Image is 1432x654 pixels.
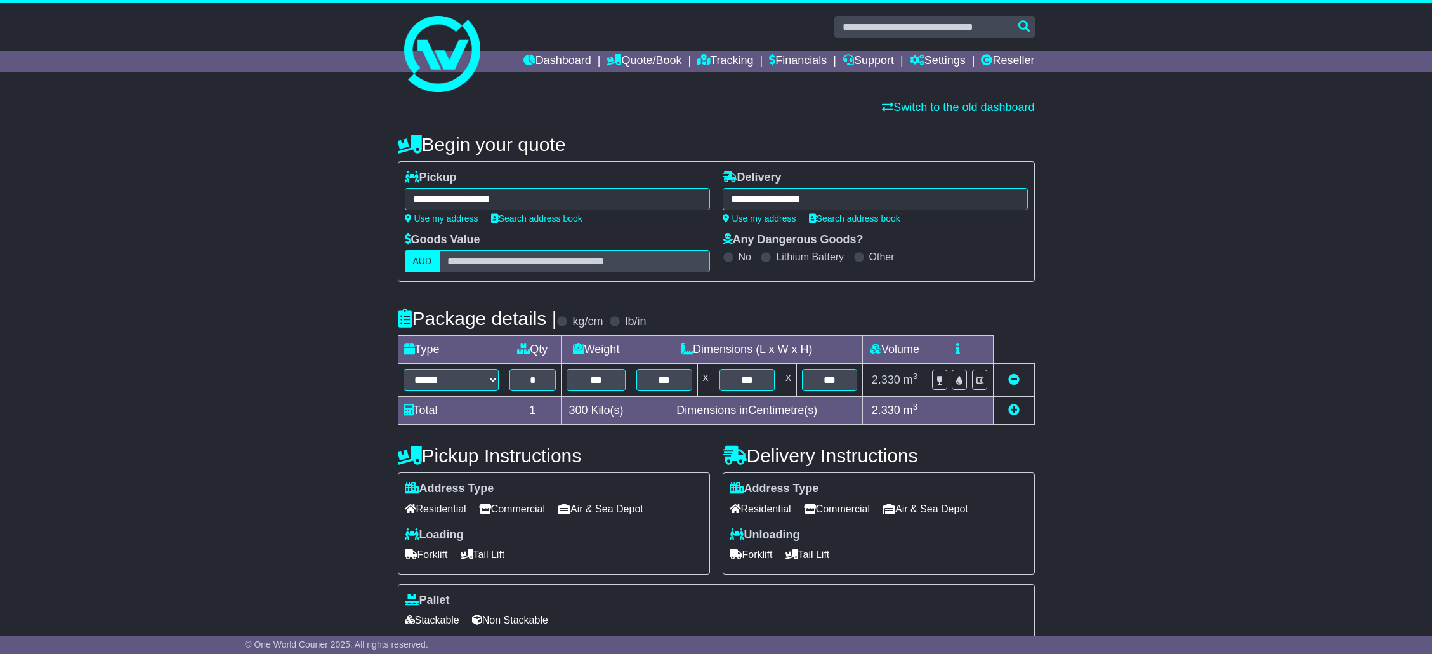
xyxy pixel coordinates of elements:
td: 1 [504,397,562,425]
span: © One World Courier 2025. All rights reserved. [245,639,428,650]
a: Remove this item [1008,373,1020,386]
span: Tail Lift [461,545,505,564]
span: Commercial [479,499,545,519]
label: Lithium Battery [776,251,844,263]
td: x [697,364,714,397]
a: Search address book [491,213,582,224]
label: Other [869,251,895,263]
label: Delivery [723,171,782,185]
td: Volume [863,336,926,364]
sup: 3 [913,371,918,381]
a: Dashboard [523,51,591,72]
a: Use my address [405,213,478,224]
span: Forklift [730,545,773,564]
label: No [739,251,751,263]
span: Non Stackable [472,610,548,630]
span: 2.330 [872,404,900,417]
label: Loading [405,528,464,542]
td: Dimensions in Centimetre(s) [631,397,863,425]
td: Weight [562,336,631,364]
span: Commercial [804,499,870,519]
label: Any Dangerous Goods? [723,233,864,247]
td: Type [398,336,504,364]
span: Tail Lift [785,545,830,564]
td: x [780,364,796,397]
label: AUD [405,250,440,272]
a: Support [843,51,894,72]
span: Residential [405,499,466,519]
span: 300 [569,404,588,417]
a: Settings [910,51,966,72]
a: Add new item [1008,404,1020,417]
sup: 3 [913,402,918,411]
a: Financials [769,51,827,72]
label: Pickup [405,171,457,185]
td: Qty [504,336,562,364]
span: Air & Sea Depot [558,499,643,519]
label: Address Type [730,482,819,496]
a: Tracking [697,51,753,72]
span: Forklift [405,545,448,564]
label: lb/in [625,315,646,329]
a: Switch to the old dashboard [882,101,1034,114]
a: Search address book [809,213,900,224]
span: Stackable [405,610,459,630]
label: Address Type [405,482,494,496]
a: Quote/Book [607,51,681,72]
span: Residential [730,499,791,519]
label: Pallet [405,594,450,608]
span: m [903,373,918,386]
h4: Pickup Instructions [398,445,710,466]
span: Air & Sea Depot [883,499,968,519]
label: kg/cm [572,315,603,329]
span: m [903,404,918,417]
label: Unloading [730,528,800,542]
a: Reseller [981,51,1034,72]
h4: Package details | [398,308,557,329]
h4: Delivery Instructions [723,445,1035,466]
span: 2.330 [872,373,900,386]
td: Total [398,397,504,425]
td: Kilo(s) [562,397,631,425]
a: Use my address [723,213,796,224]
td: Dimensions (L x W x H) [631,336,863,364]
label: Goods Value [405,233,480,247]
h4: Begin your quote [398,134,1035,155]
